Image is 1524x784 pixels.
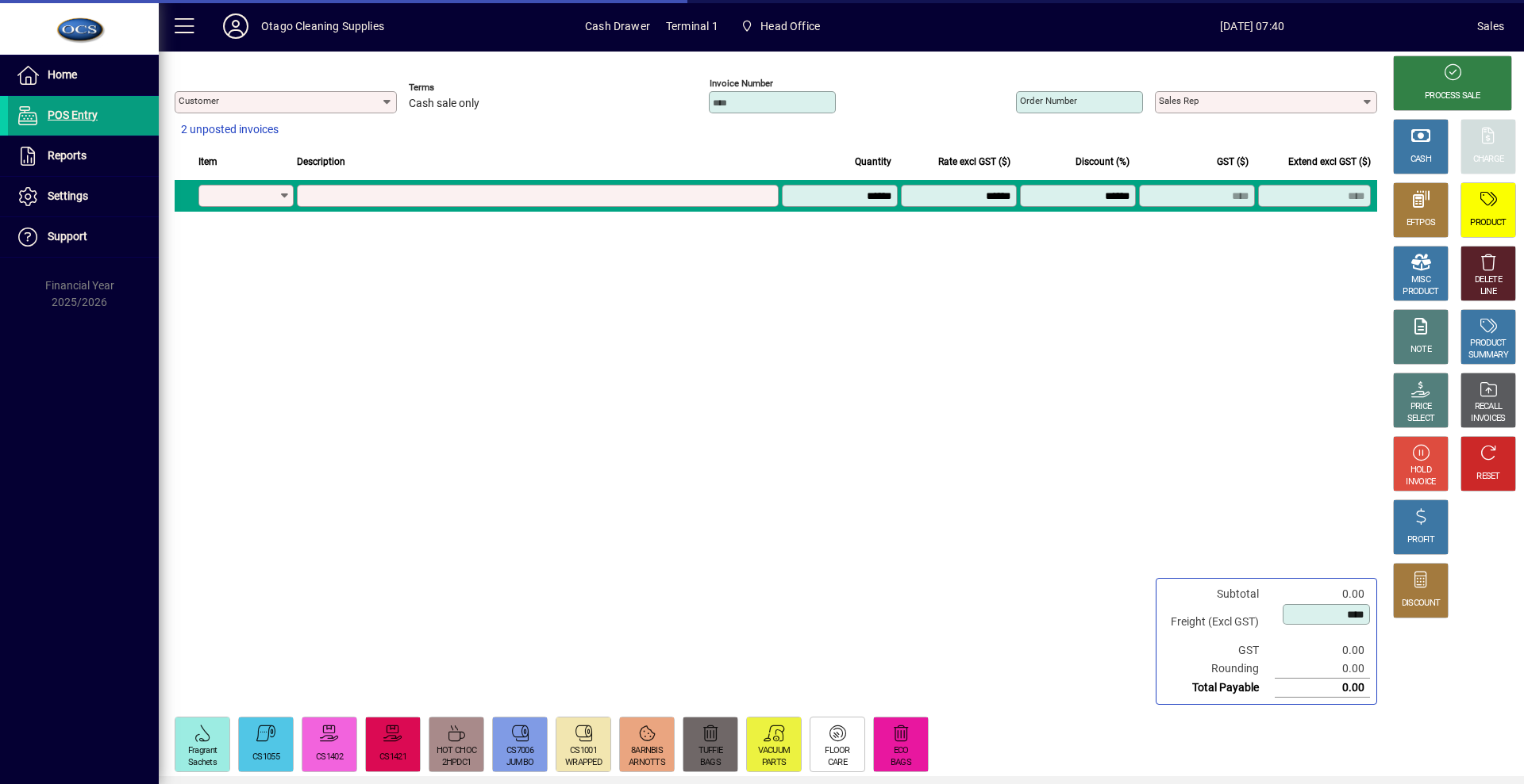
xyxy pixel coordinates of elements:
[855,153,891,170] span: Quantity
[198,153,217,170] span: Item
[1163,660,1275,679] td: Rounding
[1217,153,1249,170] span: GST ($)
[188,757,217,769] div: Sachets
[8,136,159,176] a: Reports
[1027,13,1477,39] span: [DATE] 07:40
[570,745,597,757] div: CS1001
[252,751,279,763] div: CS1055
[891,757,911,769] div: BAGS
[1475,274,1502,286] div: DELETE
[1275,585,1370,603] td: 0.00
[825,745,850,757] div: FLOOR
[1411,274,1430,286] div: MISC
[506,745,533,757] div: CS7006
[698,745,723,757] div: TUFFIE
[1476,471,1500,483] div: RESET
[442,757,471,769] div: 2HPDC1
[1410,401,1432,413] div: PRICE
[1475,401,1503,413] div: RECALL
[1471,413,1505,425] div: INVOICES
[1407,413,1435,425] div: SELECT
[48,68,77,81] span: Home
[734,12,826,40] span: Head Office
[1470,338,1506,350] div: PRODUCT
[379,751,406,763] div: CS1421
[631,745,663,757] div: 8ARNBIS
[1163,679,1275,698] td: Total Payable
[1076,153,1130,170] span: Discount (%)
[760,13,820,39] span: Head Office
[1163,603,1275,641] td: Freight (Excl GST)
[1480,286,1496,298] div: LINE
[938,153,1010,170] span: Rate excl GST ($)
[437,745,476,757] div: HOT CHOC
[1288,153,1371,170] span: Extend excl GST ($)
[1410,465,1431,476] div: HOLD
[8,177,159,216] a: Settings
[8,217,159,257] a: Support
[210,12,261,40] button: Profile
[1425,90,1480,102] div: PROCESS SALE
[1407,217,1436,229] div: EFTPOS
[565,757,602,769] div: WRAPPED
[1406,476,1435,488] div: INVOICE
[894,745,909,757] div: ECO
[409,82,504,93] span: Terms
[181,121,279,138] span: 2 unposted invoices
[585,13,650,39] span: Cash Drawer
[316,751,343,763] div: CS1402
[1275,679,1370,698] td: 0.00
[1477,13,1504,39] div: Sales
[48,189,88,202] span: Settings
[1468,350,1508,361] div: SUMMARY
[1275,660,1370,679] td: 0.00
[1407,534,1434,546] div: PROFIT
[1275,641,1370,660] td: 0.00
[1163,641,1275,660] td: GST
[828,757,847,769] div: CARE
[506,757,534,769] div: JUMBO
[666,13,718,39] span: Terminal 1
[1403,286,1438,298] div: PRODUCT
[1159,95,1199,106] mat-label: Sales rep
[188,745,217,757] div: Fragrant
[1473,154,1504,166] div: CHARGE
[1410,154,1431,166] div: CASH
[409,98,479,110] span: Cash sale only
[1163,585,1275,603] td: Subtotal
[710,78,773,89] mat-label: Invoice number
[48,149,87,162] span: Reports
[1020,95,1077,106] mat-label: Order number
[762,757,787,769] div: PARTS
[700,757,721,769] div: BAGS
[261,13,384,39] div: Otago Cleaning Supplies
[175,116,285,144] button: 2 unposted invoices
[8,55,159,95] a: Home
[758,745,791,757] div: VACUUM
[629,757,665,769] div: ARNOTTS
[1470,217,1506,229] div: PRODUCT
[48,109,98,121] span: POS Entry
[297,153,345,170] span: Description
[1402,598,1440,610] div: DISCOUNT
[1410,344,1431,356] div: NOTE
[48,230,87,243] span: Support
[179,95,219,106] mat-label: Customer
